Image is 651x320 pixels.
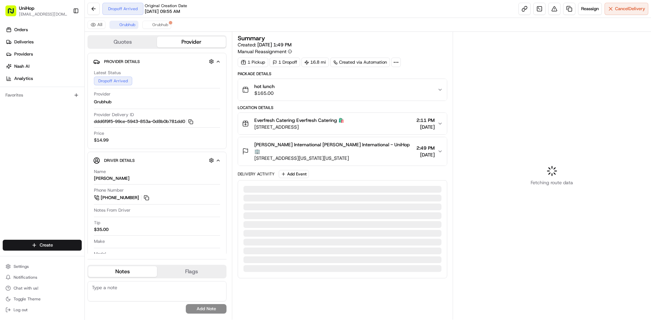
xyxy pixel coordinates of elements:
[238,79,447,101] button: hot lunch$165.00
[254,141,413,155] span: [PERSON_NAME] International [PERSON_NAME] International - UniHop 🏢
[145,3,187,8] span: Original Creation Date
[3,3,70,19] button: UniHop[EMAIL_ADDRESS][DOMAIN_NAME]
[94,70,121,76] span: Latest Status
[238,41,292,48] span: Created:
[14,275,37,280] span: Notifications
[94,112,134,118] span: Provider Delivery ID
[94,207,131,213] span: Notes From Driver
[3,61,84,72] a: Nash AI
[94,91,111,97] span: Provider
[19,12,67,17] button: [EMAIL_ADDRESS][DOMAIN_NAME]
[238,137,447,166] button: [PERSON_NAME] International [PERSON_NAME] International - UniHop 🏢[STREET_ADDRESS][US_STATE][US_S...
[3,73,84,84] a: Analytics
[94,227,108,233] div: $35.00
[94,169,106,175] span: Name
[3,283,82,293] button: Chat with us!
[104,59,140,64] span: Provider Details
[3,240,82,251] button: Create
[254,155,413,162] span: [STREET_ADDRESS][US_STATE][US_STATE]
[14,76,33,82] span: Analytics
[3,294,82,304] button: Toggle Theme
[238,71,447,77] div: Package Details
[615,6,645,12] span: Cancel Delivery
[94,187,124,193] span: Phone Number
[152,22,168,27] span: Grubhub
[14,63,29,69] span: Nash AI
[578,3,602,15] button: Reassign
[101,195,139,201] span: [PHONE_NUMBER]
[119,22,135,27] span: Grubhub
[238,171,275,177] div: Delivery Activity
[238,113,447,134] button: Everfresh Catering Everfresh Catering 🛍️[STREET_ADDRESS]2:11 PM[DATE]
[14,307,27,313] span: Log out
[3,24,84,35] a: Orders
[14,264,29,269] span: Settings
[301,58,329,67] div: 16.8 mi
[14,296,41,302] span: Toggle Theme
[3,262,82,271] button: Settings
[416,117,435,124] span: 2:11 PM
[3,90,82,101] div: Favorites
[145,8,180,15] span: [DATE] 09:55 AM
[238,48,287,55] span: Manual Reassignment
[104,158,135,163] span: Driver Details
[94,175,130,182] div: [PERSON_NAME]
[94,220,100,226] span: Tip
[87,21,105,29] button: All
[94,238,105,244] span: Make
[257,42,292,48] span: [DATE] 1:49 PM
[531,179,573,186] span: Fetching route data
[94,99,112,105] span: Grubhub
[88,266,157,277] button: Notes
[157,37,226,47] button: Provider
[14,27,28,33] span: Orders
[110,21,138,29] button: Grubhub
[330,58,390,67] a: Created via Automation
[94,137,108,143] span: $14.99
[254,83,275,90] span: hot lunch
[238,105,447,110] div: Location Details
[270,58,300,67] div: 1 Dropoff
[254,90,275,97] span: $165.00
[416,145,435,151] span: 2:49 PM
[3,273,82,282] button: Notifications
[279,170,309,178] button: Add Event
[157,266,226,277] button: Flags
[93,155,221,166] button: Driver Details
[40,242,53,248] span: Create
[254,117,344,124] span: Everfresh Catering Everfresh Catering 🛍️
[416,151,435,158] span: [DATE]
[94,119,193,125] button: ddd6f9f5-99ce-5943-853a-0d8b0b781dd0
[94,194,150,201] a: [PHONE_NUMBER]
[93,56,221,67] button: Provider Details
[416,124,435,130] span: [DATE]
[94,130,104,136] span: Price
[94,251,106,257] span: Model
[581,6,599,12] span: Reassign
[254,124,344,130] span: [STREET_ADDRESS]
[238,35,265,41] h3: Summary
[14,285,38,291] span: Chat with us!
[605,3,648,15] button: CancelDelivery
[3,305,82,315] button: Log out
[14,39,34,45] span: Deliveries
[238,48,292,55] button: Manual Reassignment
[142,21,171,29] button: Grubhub
[19,5,34,12] button: UniHop
[88,37,157,47] button: Quotes
[14,51,33,57] span: Providers
[3,49,84,60] a: Providers
[3,37,84,47] a: Deliveries
[238,58,268,67] div: 1 Pickup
